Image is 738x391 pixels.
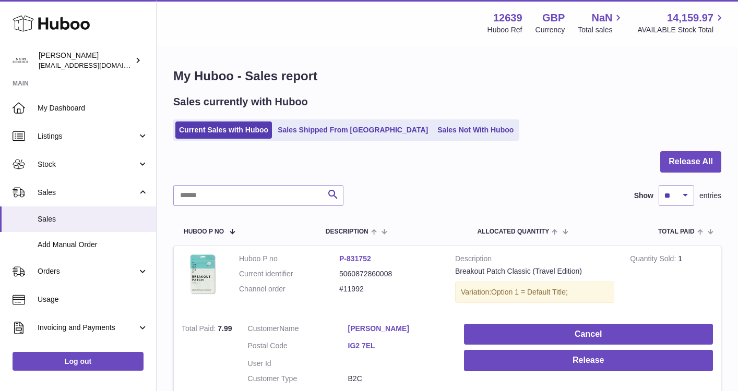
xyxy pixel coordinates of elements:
[348,341,448,351] a: IG2 7EL
[578,25,624,35] span: Total sales
[339,284,439,294] dd: #11992
[38,266,137,276] span: Orders
[13,53,28,68] img: admin@skinchoice.com
[464,324,713,345] button: Cancel
[248,324,348,336] dt: Name
[455,254,614,266] strong: Description
[175,121,272,139] a: Current Sales with Huboo
[248,341,348,353] dt: Postal Code
[38,240,148,250] span: Add Manual Order
[173,68,721,84] h1: My Huboo - Sales report
[477,228,549,235] span: ALLOCATED Quantity
[637,25,725,35] span: AVAILABLE Stock Total
[348,374,448,384] dd: B2C
[38,103,148,113] span: My Dashboard
[630,254,678,265] strong: Quantity Sold
[38,323,137,333] span: Invoicing and Payments
[699,191,721,201] span: entries
[182,324,218,335] strong: Total Paid
[38,214,148,224] span: Sales
[248,374,348,384] dt: Customer Type
[637,11,725,35] a: 14,159.97 AVAILABLE Stock Total
[542,11,565,25] strong: GBP
[239,269,339,279] dt: Current identifier
[455,282,614,303] div: Variation:
[622,246,721,316] td: 1
[493,11,522,25] strong: 12639
[38,160,137,169] span: Stock
[218,324,232,333] span: 7.99
[38,188,137,198] span: Sales
[182,254,223,296] img: 126391739440753.png
[239,254,339,264] dt: Huboo P no
[39,51,133,70] div: [PERSON_NAME]
[348,324,448,334] a: [PERSON_NAME]
[274,121,432,139] a: Sales Shipped From [GEOGRAPHIC_DATA]
[184,228,224,235] span: Huboo P no
[248,359,348,369] dt: User Id
[38,295,148,304] span: Usage
[464,350,713,371] button: Release
[173,95,308,109] h2: Sales currently with Huboo
[578,11,624,35] a: NaN Total sales
[491,288,568,296] span: Option 1 = Default Title;
[434,121,517,139] a: Sales Not With Huboo
[339,269,439,279] dd: 5060872860008
[535,25,565,35] div: Currency
[487,25,522,35] div: Huboo Ref
[660,151,721,173] button: Release All
[13,352,144,371] a: Log out
[39,61,153,69] span: [EMAIL_ADDRESS][DOMAIN_NAME]
[455,266,614,276] div: Breakout Patch Classic (Travel Edition)
[591,11,612,25] span: NaN
[326,228,368,235] span: Description
[339,254,371,263] a: P-831752
[658,228,695,235] span: Total paid
[667,11,713,25] span: 14,159.97
[634,191,653,201] label: Show
[239,284,339,294] dt: Channel order
[38,131,137,141] span: Listings
[248,324,280,333] span: Customer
